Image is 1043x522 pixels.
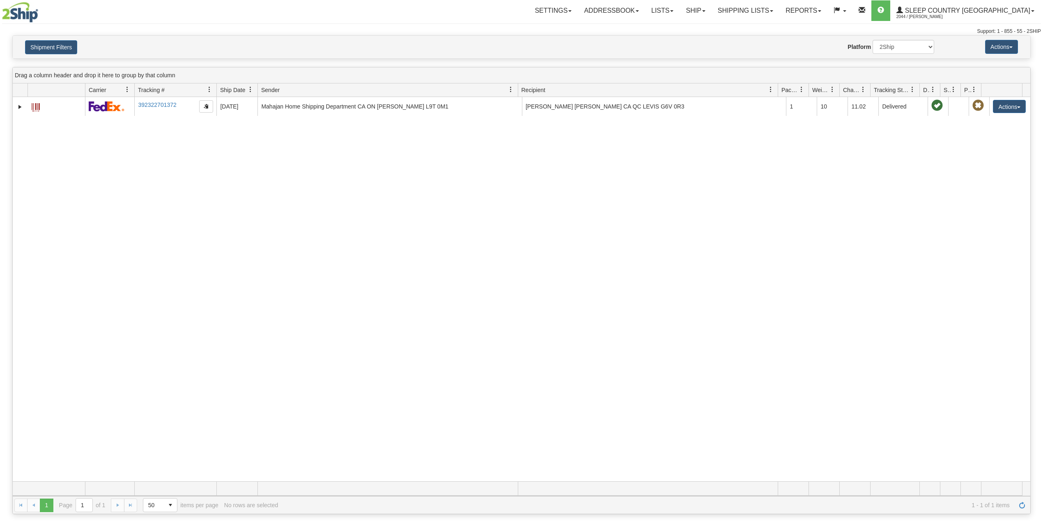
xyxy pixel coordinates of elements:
[89,86,106,94] span: Carrier
[848,97,878,116] td: 11.02
[967,83,981,97] a: Pickup Status filter column settings
[220,86,245,94] span: Ship Date
[890,0,1041,21] a: Sleep Country [GEOGRAPHIC_DATA] 2044 / [PERSON_NAME]
[257,97,522,116] td: Mahajan Home Shipping Department CA ON [PERSON_NAME] L9T 0M1
[120,83,134,97] a: Carrier filter column settings
[993,100,1026,113] button: Actions
[964,86,971,94] span: Pickup Status
[138,102,176,108] a: 392322701372
[817,97,848,116] td: 10
[680,0,711,21] a: Ship
[40,499,53,512] span: Page 1
[2,2,38,23] img: logo2044.jpg
[25,40,77,54] button: Shipment Filters
[926,83,940,97] a: Delivery Status filter column settings
[148,501,159,509] span: 50
[143,498,218,512] span: items per page
[76,499,92,512] input: Page 1
[848,43,871,51] label: Platform
[284,502,1010,508] span: 1 - 1 of 1 items
[645,0,680,21] a: Lists
[903,7,1030,14] span: Sleep Country [GEOGRAPHIC_DATA]
[896,13,958,21] span: 2044 / [PERSON_NAME]
[786,97,817,116] td: 1
[224,502,278,508] div: No rows are selected
[878,97,928,116] td: Delivered
[923,86,930,94] span: Delivery Status
[143,498,177,512] span: Page sizes drop down
[795,83,809,97] a: Packages filter column settings
[781,86,799,94] span: Packages
[972,100,984,111] span: Pickup Not Assigned
[931,100,943,111] span: On time
[521,86,545,94] span: Recipient
[261,86,280,94] span: Sender
[1015,499,1029,512] a: Refresh
[764,83,778,97] a: Recipient filter column settings
[812,86,829,94] span: Weight
[905,83,919,97] a: Tracking Status filter column settings
[825,83,839,97] a: Weight filter column settings
[59,498,106,512] span: Page of 1
[89,101,124,111] img: 2 - FedEx Express®
[528,0,578,21] a: Settings
[164,499,177,512] span: select
[13,67,1030,83] div: grid grouping header
[944,86,951,94] span: Shipment Issues
[504,83,518,97] a: Sender filter column settings
[202,83,216,97] a: Tracking # filter column settings
[856,83,870,97] a: Charge filter column settings
[2,28,1041,35] div: Support: 1 - 855 - 55 - 2SHIP
[16,103,24,111] a: Expand
[843,86,860,94] span: Charge
[244,83,257,97] a: Ship Date filter column settings
[32,99,40,113] a: Label
[874,86,910,94] span: Tracking Status
[712,0,779,21] a: Shipping lists
[522,97,786,116] td: [PERSON_NAME] [PERSON_NAME] CA QC LEVIS G6V 0R3
[985,40,1018,54] button: Actions
[138,86,165,94] span: Tracking #
[947,83,960,97] a: Shipment Issues filter column settings
[199,100,213,113] button: Copy to clipboard
[779,0,827,21] a: Reports
[1024,219,1042,303] iframe: chat widget
[216,97,257,116] td: [DATE]
[578,0,645,21] a: Addressbook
